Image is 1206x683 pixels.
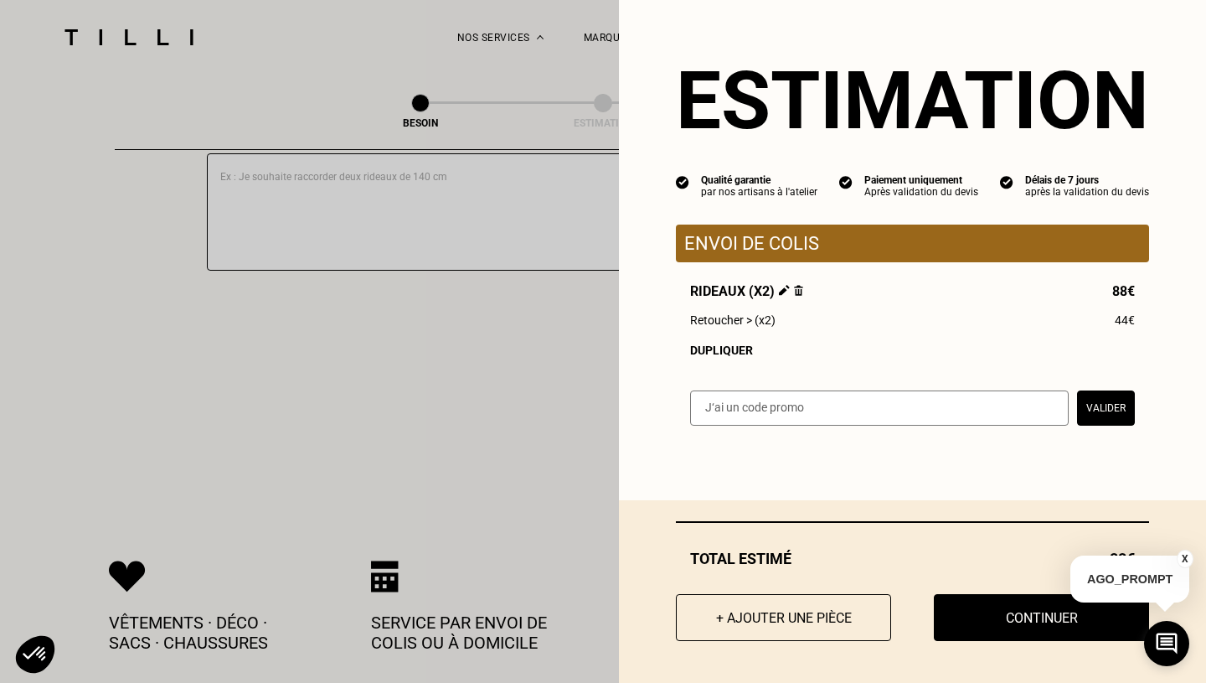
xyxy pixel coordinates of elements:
[779,285,790,296] img: Éditer
[1070,556,1189,603] p: AGO_PROMPT
[1025,174,1149,186] div: Délais de 7 jours
[676,54,1149,147] section: Estimation
[839,174,853,189] img: icon list info
[676,594,891,641] button: + Ajouter une pièce
[676,174,689,189] img: icon list info
[864,174,978,186] div: Paiement uniquement
[690,313,776,327] span: Retoucher > (x2)
[1112,283,1135,299] span: 88€
[1115,313,1135,327] span: 44€
[1025,186,1149,198] div: après la validation du devis
[676,550,1149,567] div: Total estimé
[701,186,817,198] div: par nos artisans à l'atelier
[794,285,803,296] img: Supprimer
[1000,174,1013,189] img: icon list info
[684,233,1141,254] p: Envoi de colis
[690,283,803,299] span: Rideaux (x2)
[1077,391,1135,426] button: Valider
[690,344,1135,357] div: Dupliquer
[1177,550,1193,568] button: X
[690,391,1069,426] input: J‘ai un code promo
[701,174,817,186] div: Qualité garantie
[864,186,978,198] div: Après validation du devis
[934,594,1149,641] button: Continuer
